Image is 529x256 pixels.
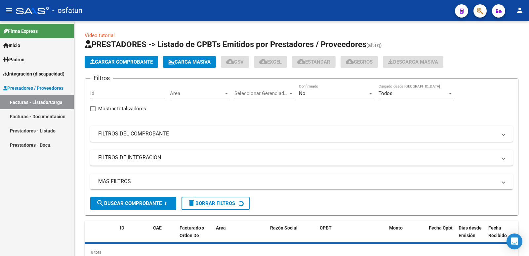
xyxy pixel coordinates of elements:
[180,225,204,238] span: Facturado x Orden De
[221,56,249,68] button: CSV
[254,56,287,68] button: EXCEL
[90,197,176,210] button: Buscar Comprobante
[90,59,153,65] span: Cargar Comprobante
[85,56,158,68] button: Cargar Comprobante
[96,199,104,207] mat-icon: search
[270,225,298,230] span: Razón Social
[346,58,354,66] mat-icon: cloud_download
[297,58,305,66] mat-icon: cloud_download
[259,58,267,66] mat-icon: cloud_download
[387,221,426,250] datatable-header-cell: Monto
[216,225,226,230] span: Area
[388,59,438,65] span: Descarga Masiva
[366,42,382,48] span: (alt+q)
[90,150,513,166] mat-expansion-panel-header: FILTROS DE INTEGRACION
[3,27,38,35] span: Firma Express
[320,225,332,230] span: CPBT
[226,58,234,66] mat-icon: cloud_download
[341,56,378,68] button: Gecros
[98,178,497,185] mat-panel-title: MAS FILTROS
[177,221,213,250] datatable-header-cell: Facturado x Orden De
[234,90,288,96] span: Seleccionar Gerenciador
[98,154,497,161] mat-panel-title: FILTROS DE INTEGRACION
[3,84,63,92] span: Prestadores / Proveedores
[85,40,366,49] span: PRESTADORES -> Listado de CPBTs Emitidos por Prestadores / Proveedores
[456,221,486,250] datatable-header-cell: Días desde Emisión
[163,56,216,68] button: Carga Masiva
[213,221,258,250] datatable-header-cell: Area
[117,221,150,250] datatable-header-cell: ID
[459,225,482,238] span: Días desde Emisión
[90,126,513,142] mat-expansion-panel-header: FILTROS DEL COMPROBANTE
[259,59,282,65] span: EXCEL
[90,74,113,83] h3: Filtros
[383,56,443,68] app-download-masive: Descarga masiva de comprobantes (adjuntos)
[90,174,513,189] mat-expansion-panel-header: MAS FILTROS
[426,221,456,250] datatable-header-cell: Fecha Cpbt
[389,225,403,230] span: Monto
[507,233,522,249] div: Open Intercom Messenger
[292,56,336,68] button: Estandar
[429,225,453,230] span: Fecha Cpbt
[150,221,177,250] datatable-header-cell: CAE
[98,130,497,137] mat-panel-title: FILTROS DEL COMPROBANTE
[297,59,330,65] span: Estandar
[170,90,224,96] span: Area
[486,221,515,250] datatable-header-cell: Fecha Recibido
[52,3,82,18] span: - osfatun
[3,70,64,77] span: Integración (discapacidad)
[98,105,146,113] span: Mostrar totalizadores
[516,6,524,14] mat-icon: person
[267,221,317,250] datatable-header-cell: Razón Social
[3,42,20,49] span: Inicio
[96,200,162,206] span: Buscar Comprobante
[3,56,24,63] span: Padrón
[168,59,211,65] span: Carga Masiva
[153,225,162,230] span: CAE
[346,59,373,65] span: Gecros
[379,90,392,96] span: Todos
[299,90,305,96] span: No
[5,6,13,14] mat-icon: menu
[182,197,250,210] button: Borrar Filtros
[85,32,115,38] a: Video tutorial
[187,200,235,206] span: Borrar Filtros
[383,56,443,68] button: Descarga Masiva
[317,221,387,250] datatable-header-cell: CPBT
[226,59,244,65] span: CSV
[120,225,124,230] span: ID
[488,225,507,238] span: Fecha Recibido
[187,199,195,207] mat-icon: delete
